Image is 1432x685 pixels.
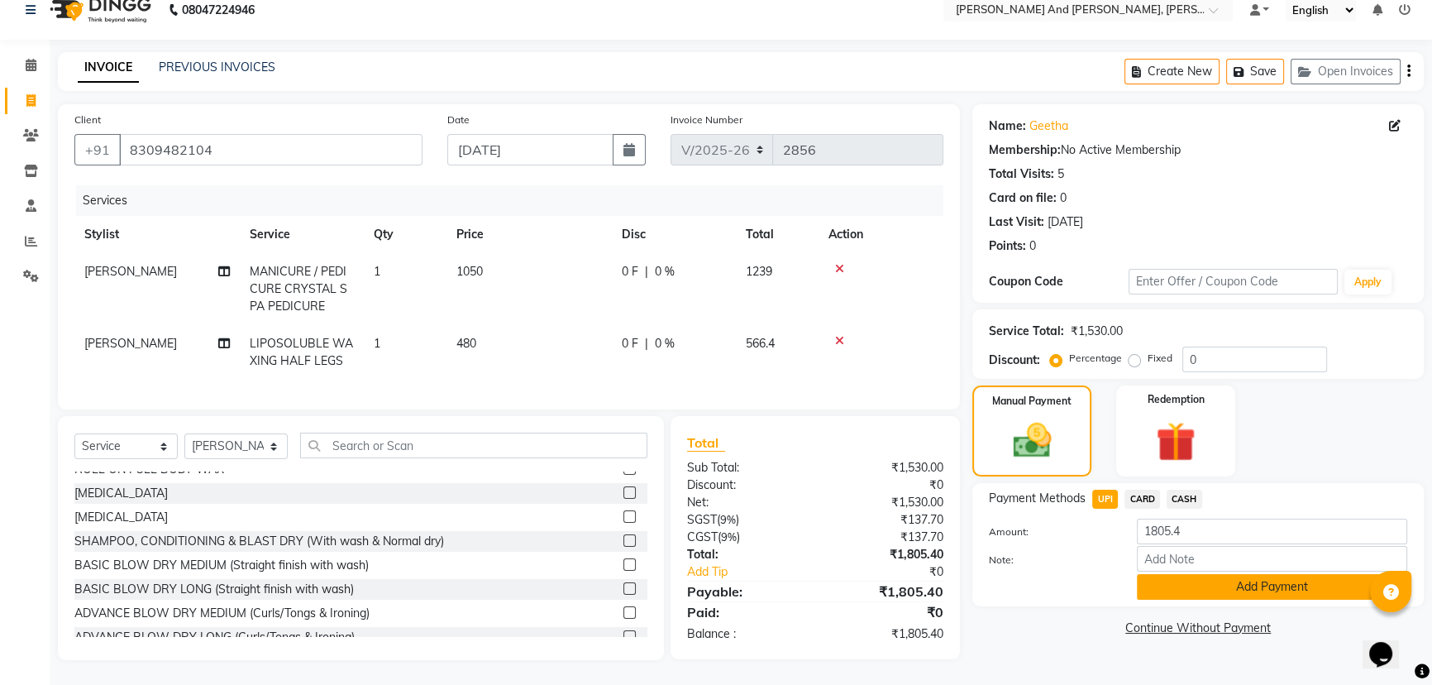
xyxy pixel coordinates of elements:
[989,117,1026,135] div: Name:
[736,216,819,253] th: Total
[655,263,675,280] span: 0 %
[1071,323,1123,340] div: ₹1,530.00
[74,557,369,574] div: BASIC BLOW DRY MEDIUM (Straight finish with wash)
[815,477,956,494] div: ₹0
[815,529,956,546] div: ₹137.70
[675,494,815,511] div: Net:
[687,512,717,527] span: SGST
[675,511,815,529] div: ( )
[815,494,956,511] div: ₹1,530.00
[622,335,638,352] span: 0 F
[374,264,380,279] span: 1
[1129,269,1338,295] input: Enter Offer / Coupon Code
[74,509,168,526] div: [MEDICAL_DATA]
[989,141,1407,159] div: No Active Membership
[675,582,815,601] div: Payable:
[720,513,736,526] span: 9%
[84,264,177,279] span: [PERSON_NAME]
[1137,519,1407,544] input: Amount
[1344,270,1391,295] button: Apply
[671,113,742,127] label: Invoice Number
[1092,490,1118,509] span: UPI
[1148,392,1205,407] label: Redemption
[1167,490,1202,509] span: CASH
[675,529,815,546] div: ( )
[815,602,956,622] div: ₹0
[989,490,1086,507] span: Payment Methods
[989,323,1064,340] div: Service Total:
[74,485,168,502] div: [MEDICAL_DATA]
[119,134,422,165] input: Search by Name/Mobile/Email/Code
[84,336,177,351] span: [PERSON_NAME]
[446,216,612,253] th: Price
[1048,213,1083,231] div: [DATE]
[447,113,470,127] label: Date
[989,189,1057,207] div: Card on file:
[976,553,1124,568] label: Note:
[364,216,446,253] th: Qty
[456,336,476,351] span: 480
[1148,351,1172,366] label: Fixed
[1124,490,1160,509] span: CARD
[675,477,815,494] div: Discount:
[655,335,675,352] span: 0 %
[976,620,1420,637] a: Continue Without Payment
[675,459,815,477] div: Sub Total:
[1124,59,1220,84] button: Create New
[74,605,370,622] div: ADVANCE BLOW DRY MEDIUM (Curls/Tongs & Ironing)
[374,336,380,351] span: 1
[74,533,444,550] div: SHAMPOO, CONDITIONING & BLAST DRY (With wash & Normal dry)
[815,582,956,601] div: ₹1,805.40
[815,511,956,529] div: ₹137.70
[675,602,815,622] div: Paid:
[746,336,775,351] span: 566.4
[74,581,354,598] div: BASIC BLOW DRY LONG (Straight finish with wash)
[250,264,347,314] span: MANICURE / PEDICURE CRYSTAL SPA PEDICURE
[1143,417,1208,467] img: _gift.svg
[300,433,647,458] input: Search or Scan
[74,134,121,165] button: +91
[1363,619,1415,668] iframe: chat widget
[1137,574,1407,600] button: Add Payment
[992,394,1072,409] label: Manual Payment
[815,546,956,563] div: ₹1,805.40
[1029,237,1036,255] div: 0
[1137,546,1407,572] input: Add Note
[989,213,1044,231] div: Last Visit:
[1291,59,1401,84] button: Open Invoices
[989,237,1026,255] div: Points:
[819,216,943,253] th: Action
[815,625,956,643] div: ₹1,805.40
[675,546,815,563] div: Total:
[645,263,648,280] span: |
[78,53,139,83] a: INVOICE
[675,563,839,581] a: Add Tip
[456,264,483,279] span: 1050
[612,216,736,253] th: Disc
[1226,59,1284,84] button: Save
[976,525,1124,539] label: Amount:
[989,352,1040,369] div: Discount:
[721,530,737,544] span: 9%
[1069,351,1122,366] label: Percentage
[815,459,956,477] div: ₹1,530.00
[746,264,772,279] span: 1239
[74,216,240,253] th: Stylist
[1001,419,1063,462] img: _cash.svg
[76,185,956,216] div: Services
[687,434,725,452] span: Total
[622,263,638,280] span: 0 F
[1060,189,1067,207] div: 0
[1029,117,1068,135] a: Geetha
[240,216,364,253] th: Service
[989,165,1054,183] div: Total Visits:
[645,335,648,352] span: |
[687,529,718,544] span: CGST
[1057,165,1064,183] div: 5
[159,60,275,74] a: PREVIOUS INVOICES
[74,113,101,127] label: Client
[74,629,355,646] div: ADVANCE BLOW DRY LONG (Curls/Tongs & Ironing)
[989,273,1129,290] div: Coupon Code
[675,625,815,643] div: Balance :
[989,141,1061,159] div: Membership:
